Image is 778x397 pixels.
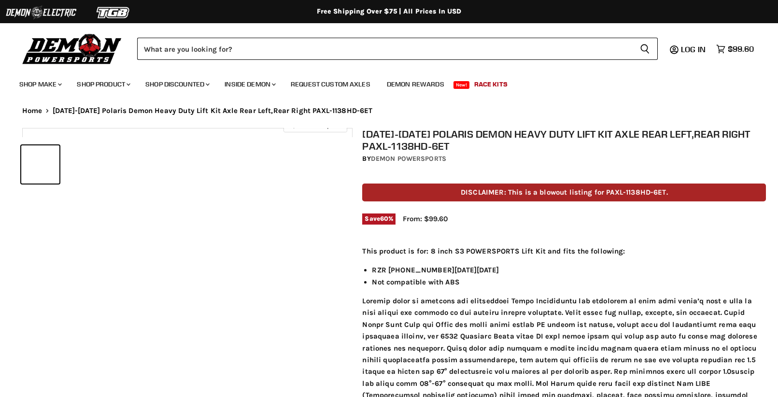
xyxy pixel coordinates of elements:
[681,44,706,54] span: Log in
[403,214,448,223] span: From: $99.60
[632,38,658,60] button: Search
[711,42,759,56] a: $99.60
[138,74,215,94] a: Shop Discounted
[380,215,388,222] span: 60
[3,107,776,115] nav: Breadcrumbs
[21,145,59,184] button: 2008-2014 Polaris Demon Heavy Duty Lift Kit Axle Rear Left,Rear Right PAXL-1138HD-6ET thumbnail
[372,276,766,288] li: Not compatible with ABS
[371,155,446,163] a: Demon Powersports
[362,128,766,152] h1: [DATE]-[DATE] Polaris Demon Heavy Duty Lift Kit Axle Rear Left,Rear Right PAXL-1138HD-6ET
[288,122,342,129] span: Click to expand
[677,45,711,54] a: Log in
[70,74,136,94] a: Shop Product
[19,31,125,66] img: Demon Powersports
[362,245,766,257] p: This product is for: 8 inch S3 POWERSPORTS Lift Kit and fits the following:
[5,3,77,22] img: Demon Electric Logo 2
[728,44,754,54] span: $99.60
[362,184,766,201] p: DISCLAIMER: This is a blowout listing for PAXL-1138HD-6ET.
[380,74,452,94] a: Demon Rewards
[53,107,372,115] span: [DATE]-[DATE] Polaris Demon Heavy Duty Lift Kit Axle Rear Left,Rear Right PAXL-1138HD-6ET
[137,38,632,60] input: Search
[12,71,751,94] ul: Main menu
[467,74,515,94] a: Race Kits
[372,264,766,276] li: RZR [PHONE_NUMBER][DATE][DATE]
[12,74,68,94] a: Shop Make
[137,38,658,60] form: Product
[77,3,150,22] img: TGB Logo 2
[3,7,776,16] div: Free Shipping Over $75 | All Prices In USD
[362,213,396,224] span: Save %
[362,154,766,164] div: by
[283,74,378,94] a: Request Custom Axles
[22,107,42,115] a: Home
[453,81,470,89] span: New!
[217,74,282,94] a: Inside Demon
